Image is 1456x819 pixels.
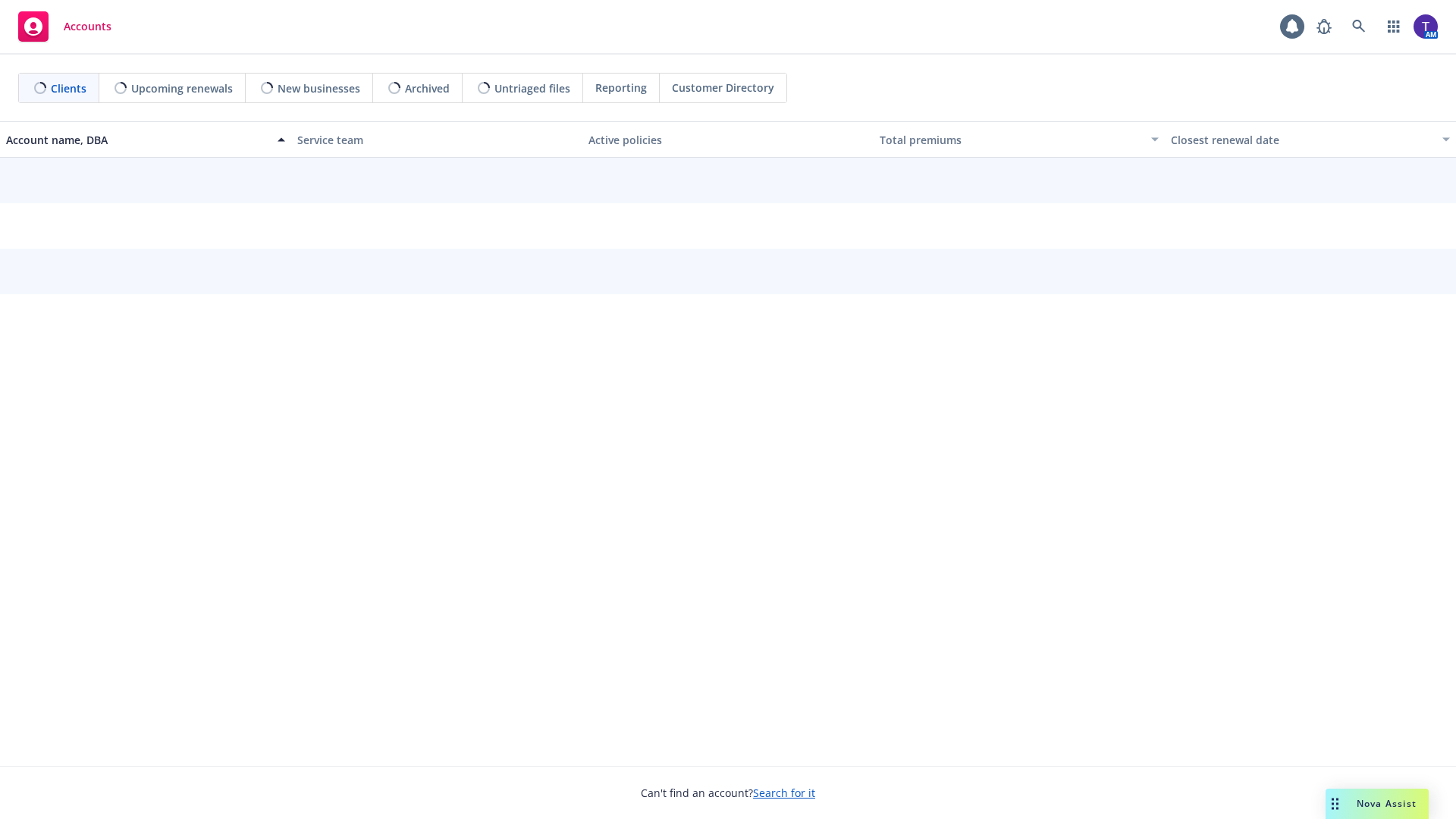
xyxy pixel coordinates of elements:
[494,80,570,96] span: Untriaged files
[131,80,233,96] span: Upcoming renewals
[582,121,874,158] button: Active policies
[51,80,86,96] span: Clients
[1357,797,1417,810] span: Nova Assist
[641,785,815,801] span: Can't find an account?
[1165,121,1456,158] button: Closest renewal date
[874,121,1165,158] button: Total premiums
[1379,11,1409,42] a: Switch app
[1344,11,1374,42] a: Search
[880,132,1142,148] div: Total premiums
[278,80,360,96] span: New businesses
[297,132,576,148] div: Service team
[595,80,647,96] span: Reporting
[753,786,815,800] a: Search for it
[6,132,268,148] div: Account name, DBA
[1309,11,1339,42] a: Report a Bug
[1326,789,1345,819] div: Drag to move
[405,80,450,96] span: Archived
[588,132,868,148] div: Active policies
[1171,132,1433,148] div: Closest renewal date
[64,20,111,33] span: Accounts
[1326,789,1429,819] button: Nova Assist
[1414,14,1438,39] img: photo
[672,80,774,96] span: Customer Directory
[12,5,118,48] a: Accounts
[291,121,582,158] button: Service team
